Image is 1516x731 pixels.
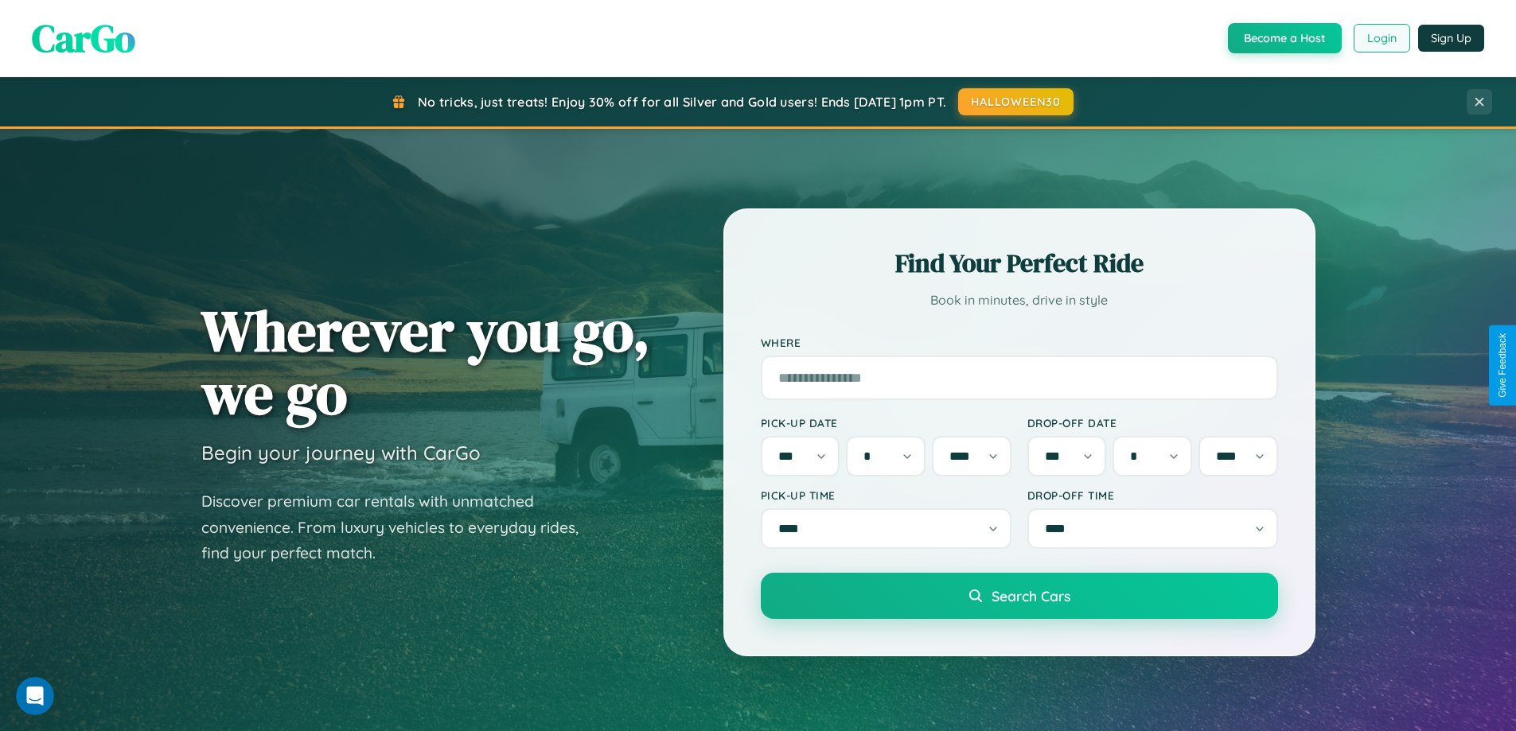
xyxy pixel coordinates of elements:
[1027,488,1278,502] label: Drop-off Time
[761,488,1011,502] label: Pick-up Time
[1418,25,1484,52] button: Sign Up
[761,336,1278,349] label: Where
[761,289,1278,312] p: Book in minutes, drive in style
[1027,416,1278,430] label: Drop-off Date
[32,12,135,64] span: CarGo
[201,441,481,465] h3: Begin your journey with CarGo
[201,488,599,566] p: Discover premium car rentals with unmatched convenience. From luxury vehicles to everyday rides, ...
[201,299,650,425] h1: Wherever you go, we go
[761,573,1278,619] button: Search Cars
[958,88,1074,115] button: HALLOWEEN30
[1354,24,1410,52] button: Login
[761,246,1278,281] h2: Find Your Perfect Ride
[1228,23,1342,53] button: Become a Host
[1497,333,1508,398] div: Give Feedback
[761,416,1011,430] label: Pick-up Date
[16,677,54,715] iframe: Intercom live chat
[418,94,946,110] span: No tricks, just treats! Enjoy 30% off for all Silver and Gold users! Ends [DATE] 1pm PT.
[992,587,1070,605] span: Search Cars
